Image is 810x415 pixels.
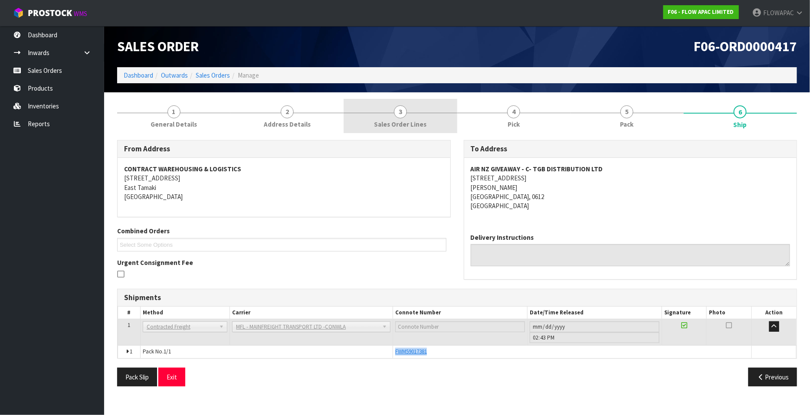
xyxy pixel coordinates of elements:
th: Date/Time Released [527,307,662,319]
address: [STREET_ADDRESS] East Tamaki [GEOGRAPHIC_DATA] [124,164,444,202]
span: 4 [507,105,520,118]
th: Photo [707,307,751,319]
th: # [118,307,141,319]
a: Outwards [161,71,188,79]
button: Pack Slip [117,368,157,386]
h3: From Address [124,145,444,153]
address: [STREET_ADDRESS] [PERSON_NAME] [GEOGRAPHIC_DATA], 0612 [GEOGRAPHIC_DATA] [471,164,790,211]
span: Sales Order [117,38,199,55]
span: Manage [238,71,259,79]
th: Action [751,307,796,319]
button: Exit [158,368,185,386]
td: Pack No. [140,346,393,358]
a: Sales Orders [196,71,230,79]
label: Combined Orders [117,226,170,235]
span: ProStock [28,7,72,19]
strong: F06 - FLOW APAC LIMITED [668,8,734,16]
span: 1 [167,105,180,118]
h3: Shipments [124,294,790,302]
strong: AIR NZ GIVEAWAY - C- TGB DISTRIBUTION LTD [471,165,603,173]
span: 3 [394,105,407,118]
span: 2 [281,105,294,118]
th: Connote Number [393,307,527,319]
input: Connote Number [395,321,525,332]
strong: CONTRACT WAREHOUSING & LOGISTICS [124,165,241,173]
a: FWM59017381 [395,348,427,355]
span: 1 [130,348,132,355]
span: Ship [734,120,747,129]
small: WMS [74,10,87,18]
span: 1/1 [164,348,171,355]
th: Method [140,307,230,319]
span: 1 [128,321,130,329]
span: General Details [151,120,197,129]
th: Carrier [230,307,393,319]
span: FLOWAPAC [763,9,794,17]
th: Signature [662,307,706,319]
h3: To Address [471,145,790,153]
span: Contracted Freight [147,322,216,332]
label: Urgent Consignment Fee [117,258,193,267]
span: F06-ORD0000417 [694,38,797,55]
label: Delivery Instructions [471,233,534,242]
img: cube-alt.png [13,7,24,18]
button: Previous [748,368,797,386]
span: Ship [117,134,797,393]
a: Dashboard [124,71,153,79]
span: 5 [620,105,633,118]
span: Sales Order Lines [374,120,426,129]
span: Address Details [264,120,311,129]
span: 6 [734,105,747,118]
span: Pick [508,120,520,129]
span: Pack [620,120,634,129]
span: MFL - MAINFREIGHT TRANSPORT LTD -CONWLA [236,322,378,332]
